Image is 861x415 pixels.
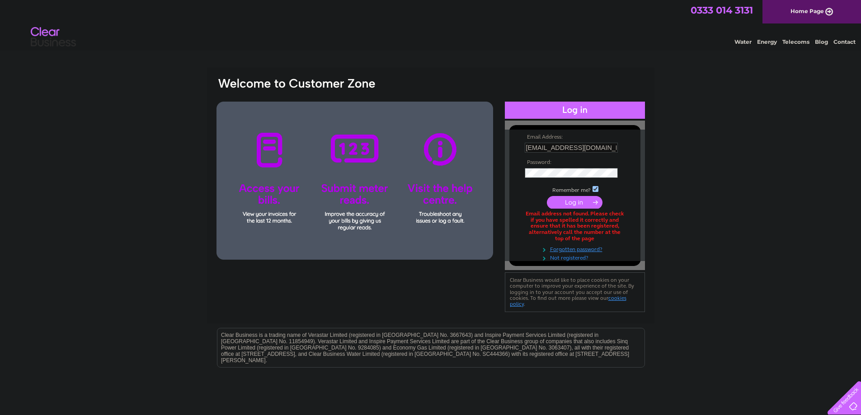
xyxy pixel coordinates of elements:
th: Email Address: [522,134,627,140]
img: logo.png [30,23,76,51]
a: cookies policy [510,295,626,307]
a: Energy [757,38,777,45]
div: Clear Business is a trading name of Verastar Limited (registered in [GEOGRAPHIC_DATA] No. 3667643... [217,5,645,44]
input: Submit [547,196,602,209]
th: Password: [522,159,627,166]
a: Blog [815,38,828,45]
div: Email address not found. Please check if you have spelled it correctly and ensure that it has bee... [525,211,625,242]
a: 0333 014 3131 [691,5,753,16]
td: Remember me? [522,185,627,194]
a: Not registered? [525,253,627,261]
a: Forgotten password? [525,244,627,253]
div: Clear Business would like to place cookies on your computer to improve your experience of the sit... [505,272,645,312]
a: Telecoms [782,38,809,45]
a: Contact [833,38,856,45]
a: Water [734,38,752,45]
